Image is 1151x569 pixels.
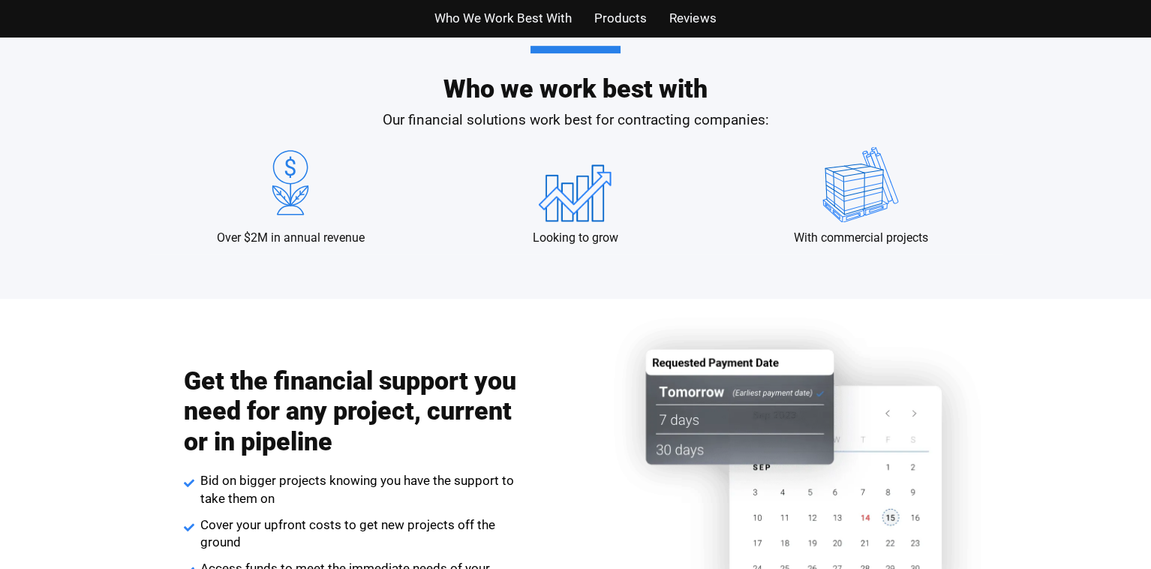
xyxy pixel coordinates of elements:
a: Products [594,8,647,29]
span: Cover your upfront costs to get new projects off the ground [197,516,521,552]
a: Who We Work Best With [434,8,572,29]
p: Looking to grow [533,230,618,246]
p: Our financial solutions work best for contracting companies: [148,110,1003,131]
p: Over $2M in annual revenue [217,230,365,246]
p: With commercial projects [794,230,928,246]
h2: Get the financial support you need for any project, current or in pipeline [184,366,521,457]
span: Bid on bigger projects knowing you have the support to take them on [197,472,521,508]
a: Reviews [669,8,716,29]
h2: Who we work best with [148,46,1003,101]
